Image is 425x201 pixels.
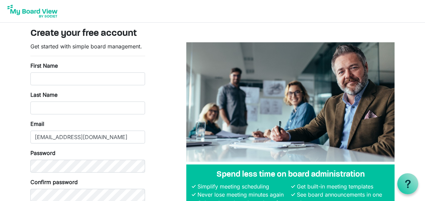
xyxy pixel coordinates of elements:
[192,170,389,180] h4: Spend less time on board administration
[30,43,142,50] span: Get started with simple board management.
[30,91,57,99] label: Last Name
[5,3,60,20] img: My Board View Logo
[295,182,389,191] li: Get built-in meeting templates
[196,191,290,199] li: Never lose meeting minutes again
[30,178,78,186] label: Confirm password
[186,42,395,162] img: A photograph of board members sitting at a table
[30,28,395,40] h3: Create your free account
[30,149,55,157] label: Password
[196,182,290,191] li: Simplify meeting scheduling
[30,62,58,70] label: First Name
[30,120,44,128] label: Email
